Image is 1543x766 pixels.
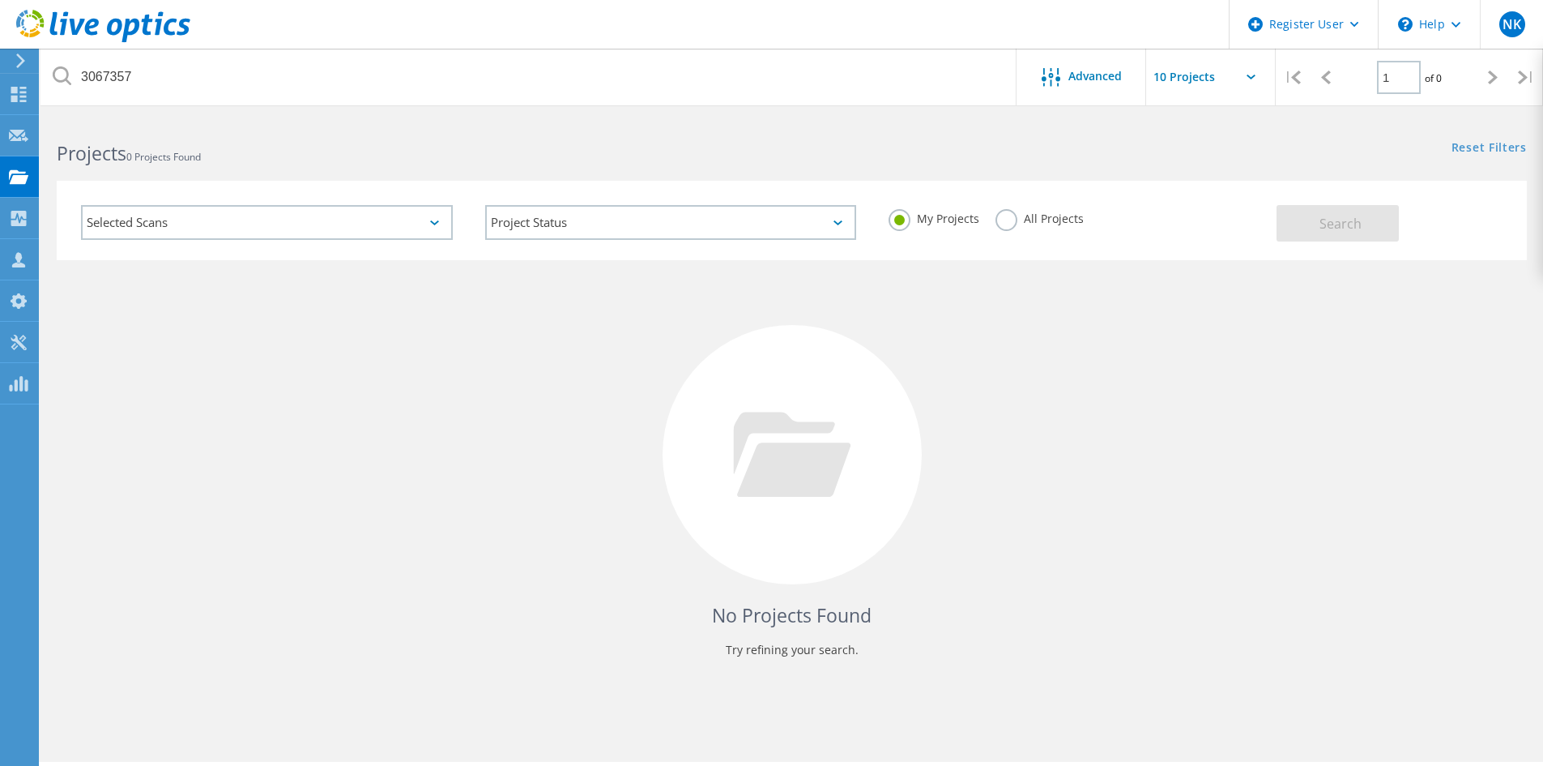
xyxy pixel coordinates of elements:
[889,209,979,225] label: My Projects
[1277,205,1399,242] button: Search
[81,205,453,240] div: Selected Scans
[485,205,857,240] div: Project Status
[73,602,1511,629] h4: No Projects Found
[126,150,201,164] span: 0 Projects Found
[73,637,1511,663] p: Try refining your search.
[16,34,190,45] a: Live Optics Dashboard
[1510,49,1543,106] div: |
[40,49,1017,105] input: Search projects by name, owner, ID, company, etc
[1068,71,1122,82] span: Advanced
[995,209,1084,225] label: All Projects
[57,140,126,166] b: Projects
[1398,17,1413,32] svg: \n
[1503,18,1521,31] span: NK
[1276,49,1309,106] div: |
[1451,142,1527,156] a: Reset Filters
[1425,71,1442,85] span: of 0
[1319,215,1362,233] span: Search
